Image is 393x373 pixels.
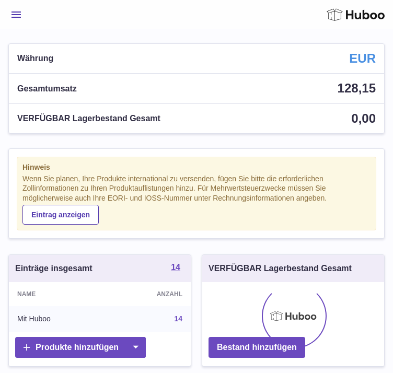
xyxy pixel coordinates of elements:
h3: VERFÜGBAR Lagerbestand Gesamt [209,263,352,274]
a: 14 [171,263,180,274]
div: Wenn Sie planen, Ihre Produkte international zu versenden, fügen Sie bitte die erforderlichen Zol... [22,174,371,225]
strong: 14 [171,263,180,272]
a: Eintrag anzeigen [22,205,99,225]
span: Währung [17,53,53,64]
td: Mit Huboo [9,306,107,332]
span: 0,00 [351,111,376,125]
a: Bestand hinzufügen [209,337,305,358]
span: Gesamtumsatz [17,83,77,95]
strong: Hinweis [22,162,371,172]
strong: EUR [349,50,376,67]
th: Name [9,282,107,306]
a: VERFÜGBAR Lagerbestand Gesamt 0,00 [9,104,384,133]
a: 14 [174,314,182,323]
h3: Einträge insgesamt [15,263,93,274]
a: Produkte hinzufügen [15,337,146,358]
span: VERFÜGBAR Lagerbestand Gesamt [17,113,160,124]
a: Gesamtumsatz 128,15 [9,74,384,103]
th: Anzahl [107,282,191,306]
span: 128,15 [338,81,376,95]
